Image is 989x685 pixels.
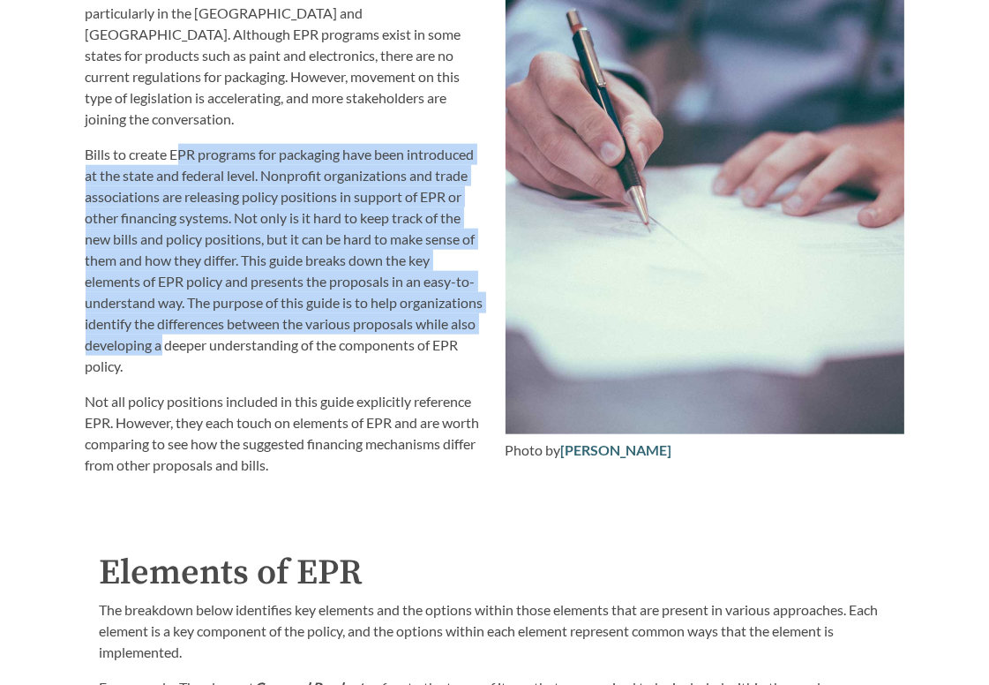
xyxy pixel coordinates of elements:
[86,144,484,377] p: Bills to create EPR programs for packaging have been introduced at the state and federal level. N...
[506,440,904,461] div: Photo by
[561,441,672,458] a: [PERSON_NAME]
[100,599,890,663] p: The breakdown below identifies key elements and the options within those elements that are presen...
[86,391,484,476] p: Not all policy positions included in this guide explicitly reference EPR. However, they each touc...
[100,546,890,599] h2: Elements of EPR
